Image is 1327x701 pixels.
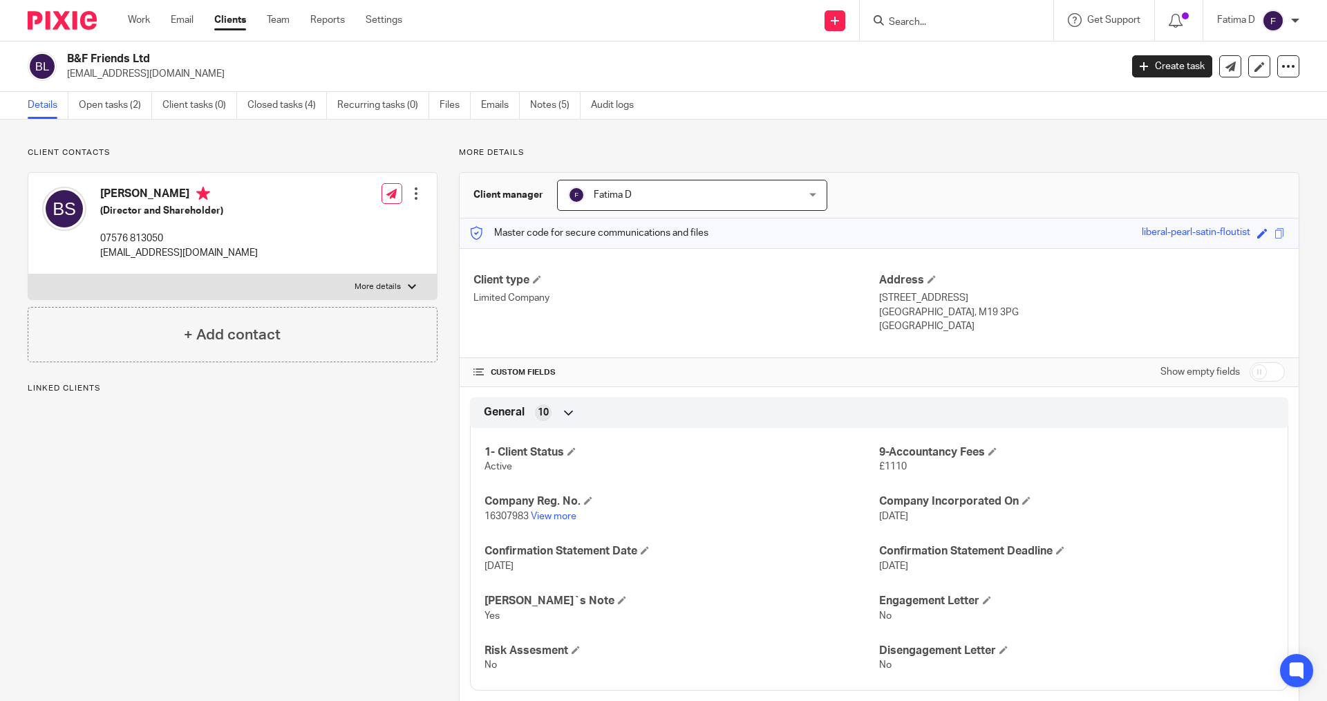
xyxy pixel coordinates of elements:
[530,92,581,119] a: Notes (5)
[1142,225,1250,241] div: liberal-pearl-satin-floutist
[473,367,879,378] h4: CUSTOM FIELDS
[267,13,290,27] a: Team
[247,92,327,119] a: Closed tasks (4)
[484,405,525,420] span: General
[214,13,246,27] a: Clients
[28,147,437,158] p: Client contacts
[79,92,152,119] a: Open tasks (2)
[591,92,644,119] a: Audit logs
[879,445,1274,460] h4: 9-Accountancy Fees
[484,462,512,471] span: Active
[879,644,1274,658] h4: Disengagement Letter
[484,611,500,621] span: Yes
[171,13,194,27] a: Email
[310,13,345,27] a: Reports
[879,594,1274,608] h4: Engagement Letter
[100,246,258,260] p: [EMAIL_ADDRESS][DOMAIN_NAME]
[879,544,1274,559] h4: Confirmation Statement Deadline
[42,187,86,231] img: svg%3E
[1132,55,1212,77] a: Create task
[879,660,892,670] span: No
[366,13,402,27] a: Settings
[531,512,576,521] a: View more
[879,273,1285,288] h4: Address
[879,319,1285,333] p: [GEOGRAPHIC_DATA]
[879,494,1274,509] h4: Company Incorporated On
[100,187,258,204] h4: [PERSON_NAME]
[484,594,879,608] h4: [PERSON_NAME]`s Note
[484,544,879,559] h4: Confirmation Statement Date
[484,561,514,571] span: [DATE]
[28,11,97,30] img: Pixie
[879,462,907,471] span: £1110
[470,226,708,240] p: Master code for secure communications and files
[887,17,1012,29] input: Search
[100,232,258,245] p: 07576 813050
[1160,365,1240,379] label: Show empty fields
[1217,13,1255,27] p: Fatima D
[28,92,68,119] a: Details
[879,611,892,621] span: No
[484,445,879,460] h4: 1- Client Status
[879,512,908,521] span: [DATE]
[879,306,1285,319] p: [GEOGRAPHIC_DATA], M19 3PG
[594,190,632,200] span: Fatima D
[28,52,57,81] img: svg%3E
[1262,10,1284,32] img: svg%3E
[538,406,549,420] span: 10
[484,660,497,670] span: No
[196,187,210,200] i: Primary
[459,147,1299,158] p: More details
[100,204,258,218] h5: (Director and Shareholder)
[484,512,529,521] span: 16307983
[128,13,150,27] a: Work
[473,291,879,305] p: Limited Company
[484,494,879,509] h4: Company Reg. No.
[184,324,281,346] h4: + Add contact
[473,273,879,288] h4: Client type
[484,644,879,658] h4: Risk Assesment
[481,92,520,119] a: Emails
[67,52,903,66] h2: B&F Friends Ltd
[1087,15,1140,25] span: Get Support
[473,188,543,202] h3: Client manager
[568,187,585,203] img: svg%3E
[28,383,437,394] p: Linked clients
[355,281,401,292] p: More details
[67,67,1111,81] p: [EMAIL_ADDRESS][DOMAIN_NAME]
[879,291,1285,305] p: [STREET_ADDRESS]
[337,92,429,119] a: Recurring tasks (0)
[879,561,908,571] span: [DATE]
[440,92,471,119] a: Files
[162,92,237,119] a: Client tasks (0)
